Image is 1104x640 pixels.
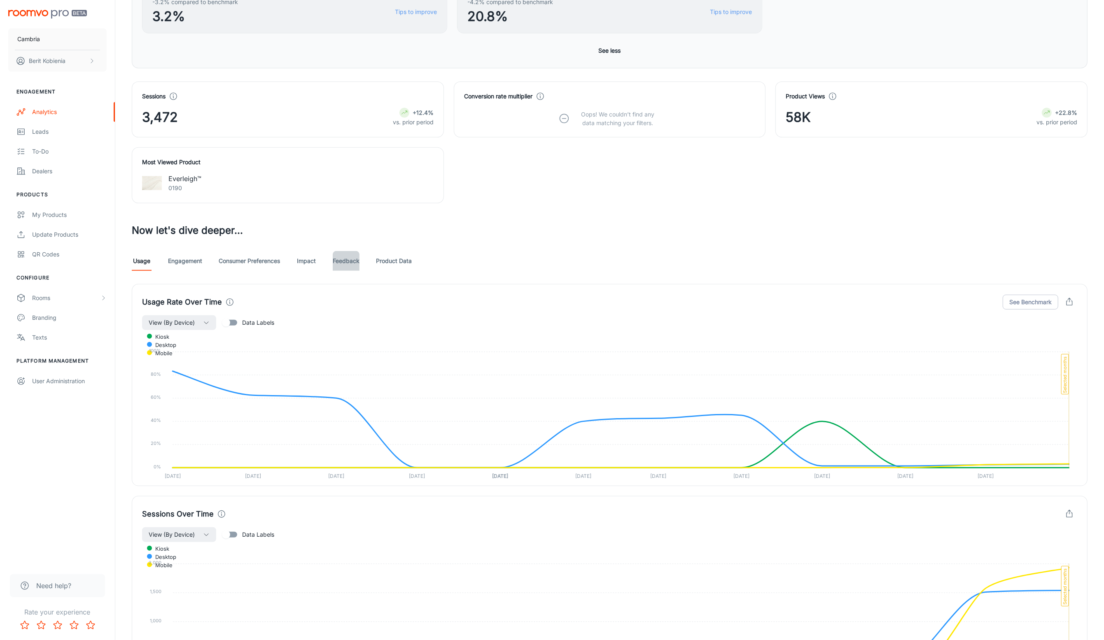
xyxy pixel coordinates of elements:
button: Berit Kobienia [8,50,107,72]
p: vs. prior period [1036,118,1077,127]
h4: Usage Rate Over Time [142,296,222,308]
h4: Sessions [142,92,166,101]
tspan: 60% [151,394,161,400]
tspan: [DATE] [814,473,830,479]
img: Roomvo PRO Beta [8,10,87,19]
span: kiosk [149,333,169,340]
span: Data Labels [242,530,274,539]
tspan: [DATE] [409,473,425,479]
div: Branding [32,313,107,322]
h4: Conversion rate multiplier [464,92,532,101]
p: Rate your experience [7,607,108,617]
tspan: 1,500 [150,589,161,595]
tspan: 0% [154,464,161,470]
tspan: 40% [151,417,161,423]
tspan: [DATE] [575,473,591,479]
tspan: 20% [151,441,161,447]
div: Rooms [32,293,100,303]
strong: +22.8% [1055,109,1077,116]
p: 0190 [168,184,201,193]
a: Tips to improve [395,7,437,16]
p: Cambria [17,35,40,44]
h3: Now let's dive deeper... [132,223,1088,238]
a: Tips to improve [710,7,752,16]
span: View (By Device) [149,318,195,328]
button: Rate 2 star [33,617,49,633]
span: 3,472 [142,107,178,127]
tspan: 100% [149,348,161,354]
button: Rate 1 star [16,617,33,633]
tspan: 2,000 [149,560,161,566]
button: Cambria [8,28,107,50]
a: Engagement [168,251,202,271]
div: Analytics [32,107,107,116]
button: View (By Device) [142,527,216,542]
span: View (By Device) [149,530,195,540]
span: desktop [149,553,176,561]
span: 3.2% [152,7,238,26]
h4: Product Views [786,92,825,101]
button: Rate 3 star [49,617,66,633]
div: Dealers [32,167,107,176]
tspan: 80% [151,371,161,377]
div: To-do [32,147,107,156]
span: Need help? [36,581,71,591]
button: Rate 4 star [66,617,82,633]
tspan: 1,000 [150,618,161,624]
button: See less [595,43,624,58]
a: Consumer Preferences [219,251,280,271]
tspan: [DATE] [978,473,994,479]
p: Everleigh™ [168,174,201,184]
span: kiosk [149,545,169,552]
div: User Administration [32,377,107,386]
p: Berit Kobienia [29,56,65,65]
tspan: [DATE] [897,473,913,479]
tspan: [DATE] [165,473,181,479]
tspan: [DATE] [492,473,508,479]
p: Oops! We couldn’t find any data matching your filters. [575,110,661,127]
tspan: [DATE] [650,473,666,479]
div: Update Products [32,230,107,239]
button: View (By Device) [142,315,216,330]
tspan: [DATE] [328,473,344,479]
span: desktop [149,341,176,349]
img: Everleigh™ [142,173,162,193]
div: My Products [32,210,107,219]
span: 20.8% [467,7,553,26]
button: See Benchmark [1003,295,1058,310]
button: Rate 5 star [82,617,99,633]
span: Data Labels [242,318,274,327]
h4: Most Viewed Product [142,158,434,167]
strong: +12.4% [413,109,434,116]
a: Impact [296,251,316,271]
h4: Sessions Over Time [142,508,214,520]
a: Product Data [376,251,412,271]
div: QR Codes [32,250,107,259]
tspan: [DATE] [733,473,749,479]
p: vs. prior period [393,118,434,127]
tspan: [DATE] [245,473,261,479]
span: 58K [786,107,811,127]
a: Usage [132,251,152,271]
a: Feedback [333,251,359,271]
div: Leads [32,127,107,136]
div: Texts [32,333,107,342]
